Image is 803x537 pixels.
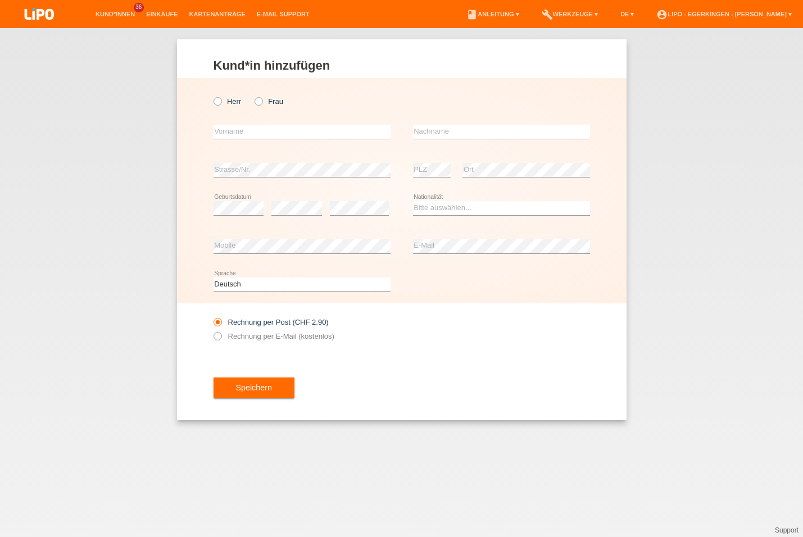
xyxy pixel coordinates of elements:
[184,11,251,17] a: Kartenanträge
[214,97,242,106] label: Herr
[651,11,797,17] a: account_circleLIPO - Egerkingen - [PERSON_NAME] ▾
[536,11,604,17] a: buildWerkzeuge ▾
[214,332,221,346] input: Rechnung per E-Mail (kostenlos)
[466,9,478,20] i: book
[214,318,329,326] label: Rechnung per Post (CHF 2.90)
[90,11,140,17] a: Kund*innen
[461,11,524,17] a: bookAnleitung ▾
[134,3,144,12] span: 36
[236,383,272,392] span: Speichern
[615,11,639,17] a: DE ▾
[140,11,183,17] a: Einkäufe
[214,97,221,104] input: Herr
[214,332,334,340] label: Rechnung per E-Mail (kostenlos)
[775,526,799,534] a: Support
[214,58,590,72] h1: Kund*in hinzufügen
[255,97,283,106] label: Frau
[255,97,262,104] input: Frau
[656,9,668,20] i: account_circle
[214,377,294,399] button: Speichern
[11,23,67,31] a: LIPO pay
[251,11,315,17] a: E-Mail Support
[214,318,221,332] input: Rechnung per Post (CHF 2.90)
[542,9,553,20] i: build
